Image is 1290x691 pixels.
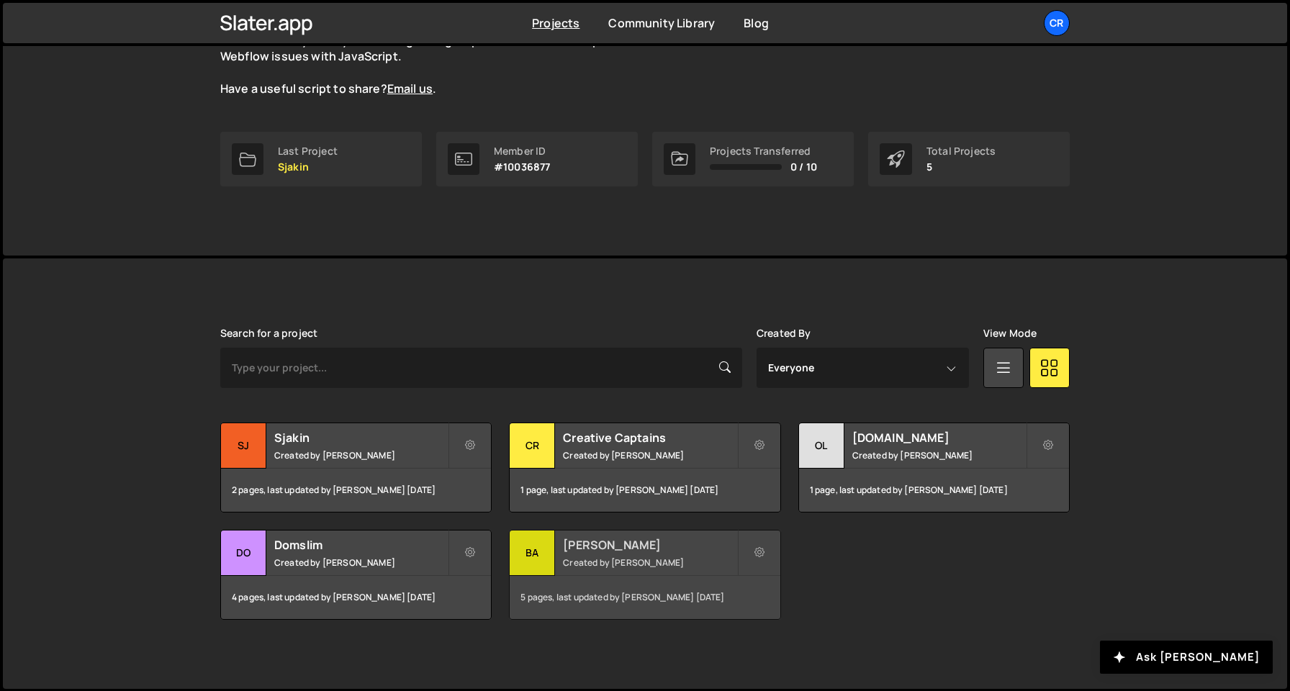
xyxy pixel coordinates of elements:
div: Member ID [494,145,550,157]
a: Projects [532,15,579,31]
label: Search for a project [220,328,317,339]
div: Projects Transferred [710,145,817,157]
p: The is live and growing. Explore the curated scripts to solve common Webflow issues with JavaScri... [220,32,739,97]
a: Community Library [608,15,715,31]
small: Created by [PERSON_NAME] [274,556,448,569]
small: Created by [PERSON_NAME] [563,556,736,569]
a: Ba [PERSON_NAME] Created by [PERSON_NAME] 5 pages, last updated by [PERSON_NAME] [DATE] [509,530,780,620]
span: 0 / 10 [790,161,817,173]
a: Email us [387,81,433,96]
div: ol [799,423,844,469]
div: Sj [221,423,266,469]
button: Ask [PERSON_NAME] [1100,641,1273,674]
h2: Sjakin [274,430,448,446]
div: Do [221,530,266,576]
div: 1 page, last updated by [PERSON_NAME] [DATE] [510,469,780,512]
div: 2 pages, last updated by [PERSON_NAME] [DATE] [221,469,491,512]
h2: [PERSON_NAME] [563,537,736,553]
a: Last Project Sjakin [220,132,422,186]
a: Sj Sjakin Created by [PERSON_NAME] 2 pages, last updated by [PERSON_NAME] [DATE] [220,423,492,512]
p: #10036877 [494,161,550,173]
small: Created by [PERSON_NAME] [563,449,736,461]
small: Created by [PERSON_NAME] [852,449,1026,461]
div: 4 pages, last updated by [PERSON_NAME] [DATE] [221,576,491,619]
a: Do Domslim Created by [PERSON_NAME] 4 pages, last updated by [PERSON_NAME] [DATE] [220,530,492,620]
label: Created By [757,328,811,339]
h2: Domslim [274,537,448,553]
div: Total Projects [926,145,996,157]
a: Blog [744,15,769,31]
small: Created by [PERSON_NAME] [274,449,448,461]
h2: [DOMAIN_NAME] [852,430,1026,446]
a: CR [1044,10,1070,36]
a: ol [DOMAIN_NAME] Created by [PERSON_NAME] 1 page, last updated by [PERSON_NAME] [DATE] [798,423,1070,512]
input: Type your project... [220,348,742,388]
div: Last Project [278,145,338,157]
p: 5 [926,161,996,173]
h2: Creative Captains [563,430,736,446]
p: Sjakin [278,161,338,173]
div: Ba [510,530,555,576]
label: View Mode [983,328,1037,339]
div: Cr [510,423,555,469]
a: Cr Creative Captains Created by [PERSON_NAME] 1 page, last updated by [PERSON_NAME] [DATE] [509,423,780,512]
div: 5 pages, last updated by [PERSON_NAME] [DATE] [510,576,780,619]
div: 1 page, last updated by [PERSON_NAME] [DATE] [799,469,1069,512]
